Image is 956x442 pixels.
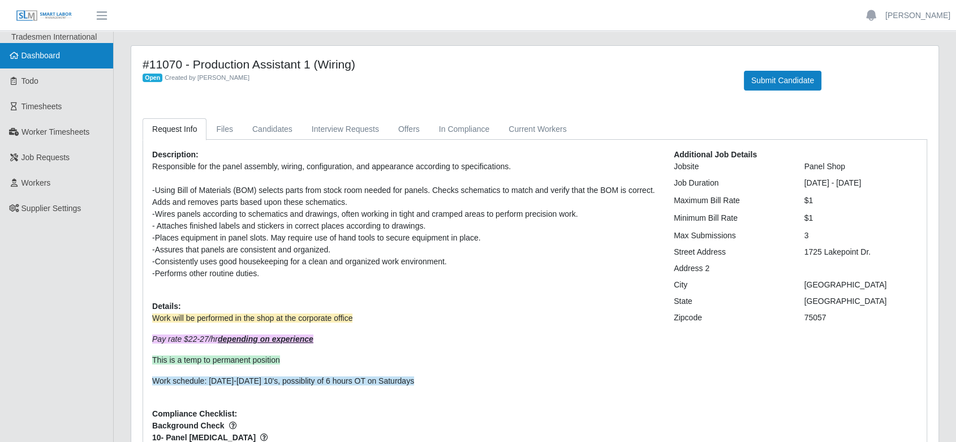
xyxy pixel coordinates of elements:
em: Pay rate $22-27/hr [152,334,313,344]
b: Additional Job Details [674,150,757,159]
strong: depending on experience [218,334,313,344]
div: Max Submissions [665,230,796,242]
div: Panel Shop [796,161,927,173]
div: -Consistently uses good housekeeping for a clean and organized work environment. [152,256,657,268]
span: Open [143,74,162,83]
span: Todo [21,76,38,85]
div: [GEOGRAPHIC_DATA] [796,279,927,291]
div: State [665,295,796,307]
div: $1 [796,212,927,224]
div: Minimum Bill Rate [665,212,796,224]
a: [PERSON_NAME] [885,10,950,22]
div: -Using Bill of Materials (BOM) selects parts from stock room needed for panels. Checks schematics... [152,184,657,208]
div: 75057 [796,312,927,324]
img: SLM Logo [16,10,72,22]
b: Description: [152,150,199,159]
span: Worker Timesheets [21,127,89,136]
div: -Places equipment in panel slots. May require use of hand tools to secure equipment in place. [152,232,657,244]
div: 1725 Lakepoint Dr. [796,246,927,258]
span: Supplier Settings [21,204,81,213]
b: Details: [152,302,181,311]
div: - Attaches finished labels and stickers in correct places according to drawings. [152,220,657,232]
a: Interview Requests [302,118,389,140]
div: -Wires panels according to schematics and drawings, often working in tight and cramped areas to p... [152,208,657,220]
div: City [665,279,796,291]
div: Maximum Bill Rate [665,195,796,207]
div: $1 [796,195,927,207]
a: Files [206,118,243,140]
div: Street Address [665,246,796,258]
span: Background Check [152,420,657,432]
div: Address 2 [665,263,796,274]
span: This is a temp to permanent position [152,355,280,364]
span: Tradesmen International [11,32,97,41]
span: Timesheets [21,102,62,111]
button: Submit Candidate [744,71,821,91]
div: Responsible for the panel assembly, wiring, configuration, and appearance according to specificat... [152,161,657,173]
a: Candidates [243,118,302,140]
b: Compliance Checklist: [152,409,237,418]
h4: #11070 - Production Assistant 1 (Wiring) [143,57,727,71]
div: [GEOGRAPHIC_DATA] [796,295,927,307]
div: [DATE] - [DATE] [796,177,927,189]
span: Work schedule: [DATE]-[DATE] 10's, possiblity of 6 hours OT on Saturdays [152,376,414,385]
span: Created by [PERSON_NAME] [165,74,249,81]
span: Job Requests [21,153,70,162]
div: -Performs other routine duties. [152,268,657,280]
span: Dashboard [21,51,61,60]
div: Jobsite [665,161,796,173]
span: Workers [21,178,51,187]
div: -Assures that panels are consistent and organized. [152,244,657,256]
span: Work will be performed in the shop at the corporate office [152,314,352,323]
a: Current Workers [499,118,576,140]
div: Job Duration [665,177,796,189]
a: In Compliance [429,118,499,140]
a: Request Info [143,118,206,140]
div: 3 [796,230,927,242]
a: Offers [389,118,429,140]
div: Zipcode [665,312,796,324]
